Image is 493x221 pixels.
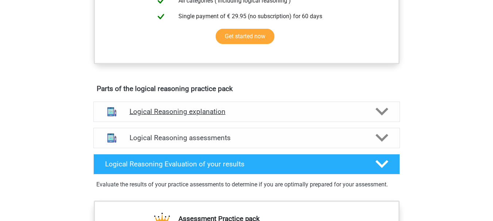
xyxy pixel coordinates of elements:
[96,180,397,189] p: Evaluate the results of your practice assessments to determine if you are optimally prepared for ...
[90,154,403,174] a: Logical Reasoning Evaluation of your results
[90,102,403,122] a: explanations Logical Reasoning explanation
[130,107,364,116] h4: Logical Reasoning explanation
[130,134,364,142] h4: Logical Reasoning assessments
[216,29,274,44] a: Get started now
[97,84,397,93] h4: Parts of the logical reasoning practice pack
[103,102,121,121] img: logical reasoning explanations
[105,160,364,168] h4: Logical Reasoning Evaluation of your results
[90,128,403,148] a: assessments Logical Reasoning assessments
[103,129,121,147] img: logical reasoning assessments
